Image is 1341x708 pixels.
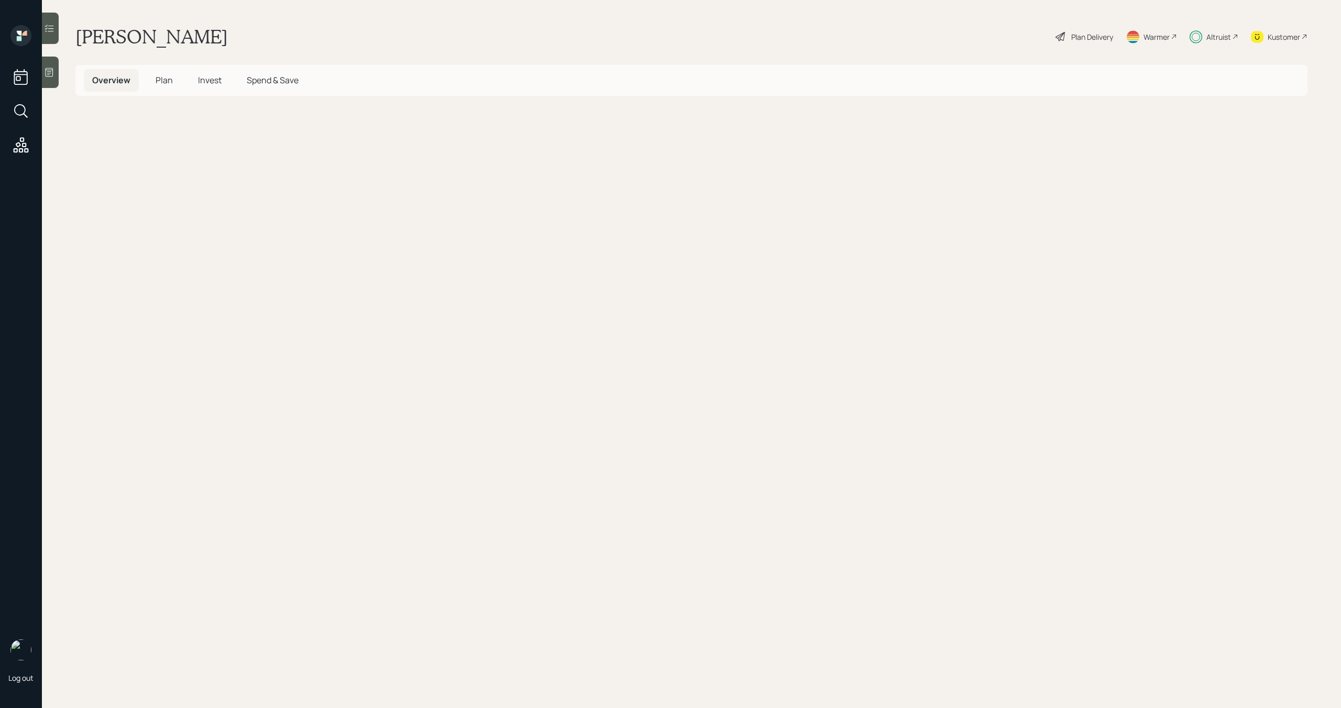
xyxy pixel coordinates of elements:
[156,74,173,86] span: Plan
[247,74,299,86] span: Spend & Save
[8,673,34,683] div: Log out
[1071,31,1113,42] div: Plan Delivery
[75,25,228,48] h1: [PERSON_NAME]
[1206,31,1231,42] div: Altruist
[1268,31,1300,42] div: Kustomer
[92,74,130,86] span: Overview
[198,74,222,86] span: Invest
[10,639,31,660] img: michael-russo-headshot.png
[1144,31,1170,42] div: Warmer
